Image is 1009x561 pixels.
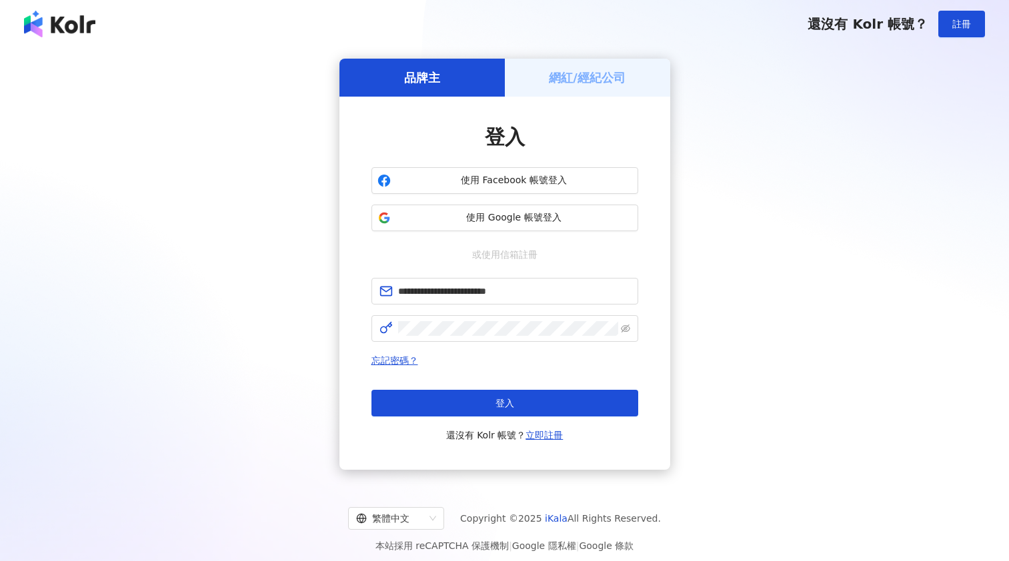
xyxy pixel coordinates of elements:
span: Copyright © 2025 All Rights Reserved. [460,510,661,526]
button: 使用 Google 帳號登入 [371,205,638,231]
span: 登入 [495,398,514,408]
a: 立即註冊 [526,430,563,440]
span: 使用 Google 帳號登入 [396,211,632,225]
a: Google 隱私權 [512,540,576,551]
span: 本站採用 reCAPTCHA 保護機制 [375,538,634,554]
button: 註冊 [938,11,985,37]
span: 登入 [485,125,525,149]
a: 忘記密碼？ [371,355,418,366]
span: 或使用信箱註冊 [463,247,547,262]
span: | [576,540,580,551]
h5: 品牌主 [404,69,440,86]
span: 還沒有 Kolr 帳號？ [808,16,928,32]
span: eye-invisible [621,324,630,333]
span: 還沒有 Kolr 帳號？ [446,427,564,443]
img: logo [24,11,95,37]
button: 使用 Facebook 帳號登入 [371,167,638,194]
h5: 網紅/經紀公司 [549,69,626,86]
span: | [509,540,512,551]
button: 登入 [371,390,638,416]
span: 註冊 [952,19,971,29]
a: iKala [545,513,568,524]
a: Google 條款 [579,540,634,551]
div: 繁體中文 [356,508,424,529]
span: 使用 Facebook 帳號登入 [396,174,632,187]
